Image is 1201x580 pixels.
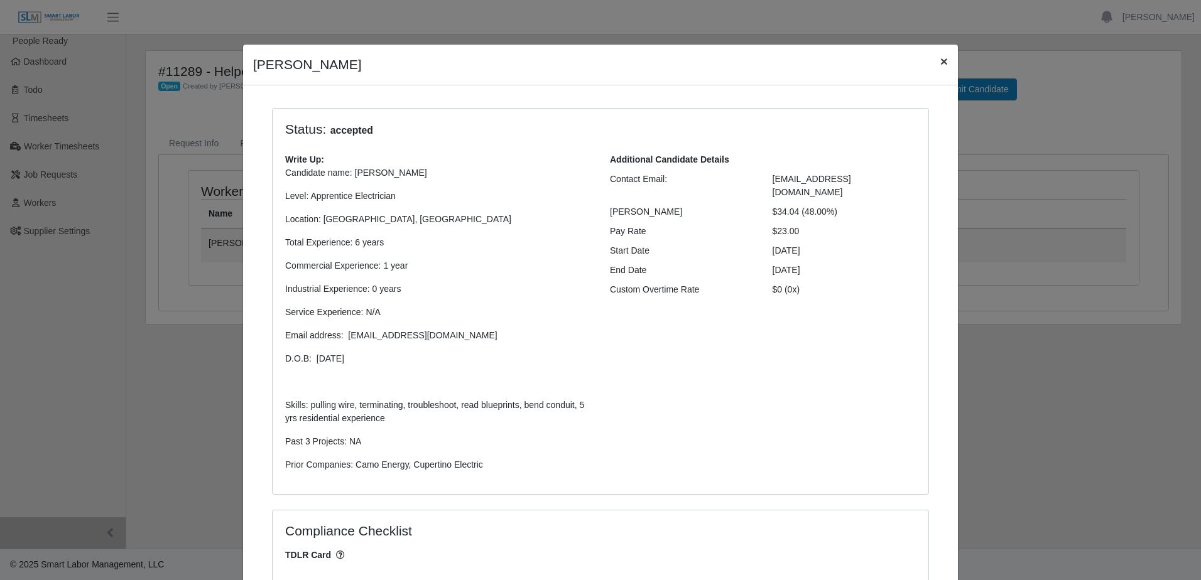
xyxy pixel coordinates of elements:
p: D.O.B: [DATE] [285,352,591,365]
div: $34.04 (48.00%) [763,205,926,218]
p: Level: Apprentice Electrician [285,190,591,203]
p: Skills: pulling wire, terminating, troubleshoot, read blueprints, bend conduit, 5 yrs residential... [285,399,591,425]
h4: Status: [285,121,754,138]
p: Past 3 Projects: NA [285,435,591,448]
span: accepted [326,123,377,138]
p: Total Experience: 6 years [285,236,591,249]
div: $23.00 [763,225,926,238]
p: Email address: [EMAIL_ADDRESS][DOMAIN_NAME] [285,329,591,342]
span: [DATE] [773,265,800,275]
p: Industrial Experience: 0 years [285,282,591,296]
p: Candidate name: [PERSON_NAME] [285,166,591,180]
div: Custom Overtime Rate [600,283,763,296]
div: [PERSON_NAME] [600,205,763,218]
div: End Date [600,264,763,277]
span: [EMAIL_ADDRESS][DOMAIN_NAME] [773,174,851,197]
b: Additional Candidate Details [610,154,729,164]
div: Start Date [600,244,763,257]
p: Service Experience: N/A [285,306,591,319]
h4: [PERSON_NAME] [253,55,362,75]
span: $0 (0x) [773,284,800,294]
button: Close [930,45,958,78]
span: × [940,54,948,68]
b: Write Up: [285,154,324,164]
p: Prior Companies: Camo Energy, Cupertino Electric [285,458,591,471]
div: Contact Email: [600,173,763,199]
p: Commercial Experience: 1 year [285,259,591,272]
p: Location: [GEOGRAPHIC_DATA], [GEOGRAPHIC_DATA] [285,213,591,226]
h4: Compliance Checklist [285,523,699,539]
div: Pay Rate [600,225,763,238]
div: [DATE] [763,244,926,257]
